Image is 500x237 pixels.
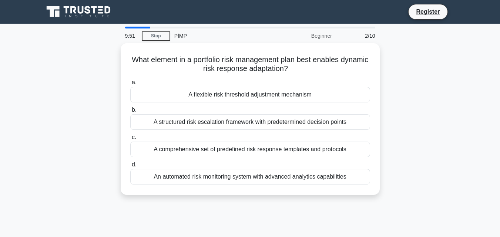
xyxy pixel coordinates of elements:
a: Stop [142,31,170,41]
div: A structured risk escalation framework with predetermined decision points [130,114,370,130]
h5: What element in a portfolio risk management plan best enables dynamic risk response adaptation? [130,55,371,74]
div: 9:51 [121,28,142,43]
div: Beginner [272,28,336,43]
div: A flexible risk threshold adjustment mechanism [130,87,370,102]
span: a. [132,79,137,85]
span: b. [132,106,137,113]
div: A comprehensive set of predefined risk response templates and protocols [130,142,370,157]
a: Register [412,7,444,16]
div: An automated risk monitoring system with advanced analytics capabilities [130,169,370,184]
div: PfMP [170,28,272,43]
span: c. [132,134,136,140]
div: 2/10 [336,28,380,43]
span: d. [132,161,137,167]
